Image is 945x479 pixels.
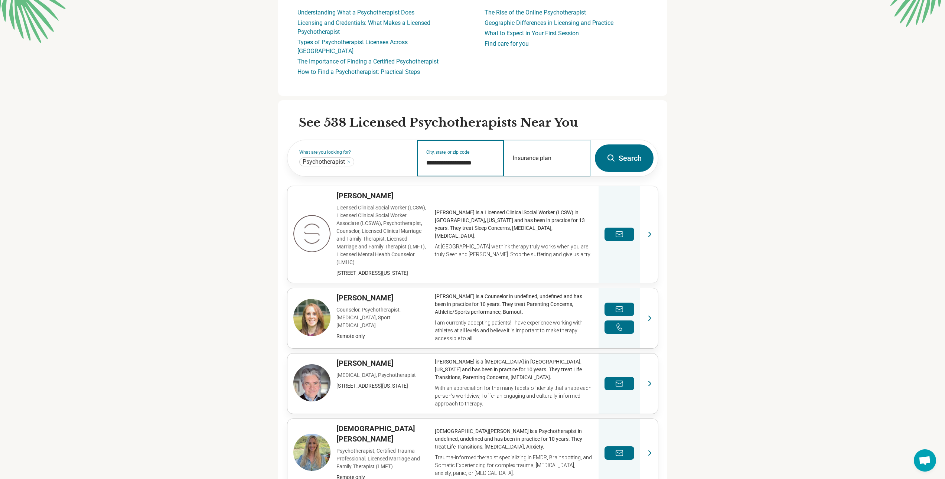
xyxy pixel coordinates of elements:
[485,9,586,16] a: The Rise of the Online Psychotherapist
[595,144,654,172] button: Search
[485,40,529,47] a: Find care for you
[605,320,634,334] button: Make a phone call
[297,39,408,55] a: Types of Psychotherapist Licenses Across [GEOGRAPHIC_DATA]
[297,19,430,35] a: Licensing and Credentials: What Makes a Licensed Psychotherapist
[297,58,439,65] a: The Importance of Finding a Certified Psychotherapist
[605,303,634,316] button: Send a message
[605,228,634,241] button: Send a message
[605,377,634,390] button: Send a message
[485,19,613,26] a: Geographic Differences in Licensing and Practice
[299,150,408,154] label: What are you looking for?
[485,30,579,37] a: What to Expect in Your First Session
[605,446,634,460] button: Send a message
[297,9,414,16] a: Understanding What a Psychotherapist Does
[303,158,345,166] span: Psychotherapist
[299,157,354,166] div: Psychotherapist
[299,115,658,131] h2: See 538 Licensed Psychotherapists Near You
[297,68,420,75] a: How to Find a Psychotherapist: Practical Steps
[914,449,936,472] div: Open chat
[346,160,351,164] button: Psychotherapist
